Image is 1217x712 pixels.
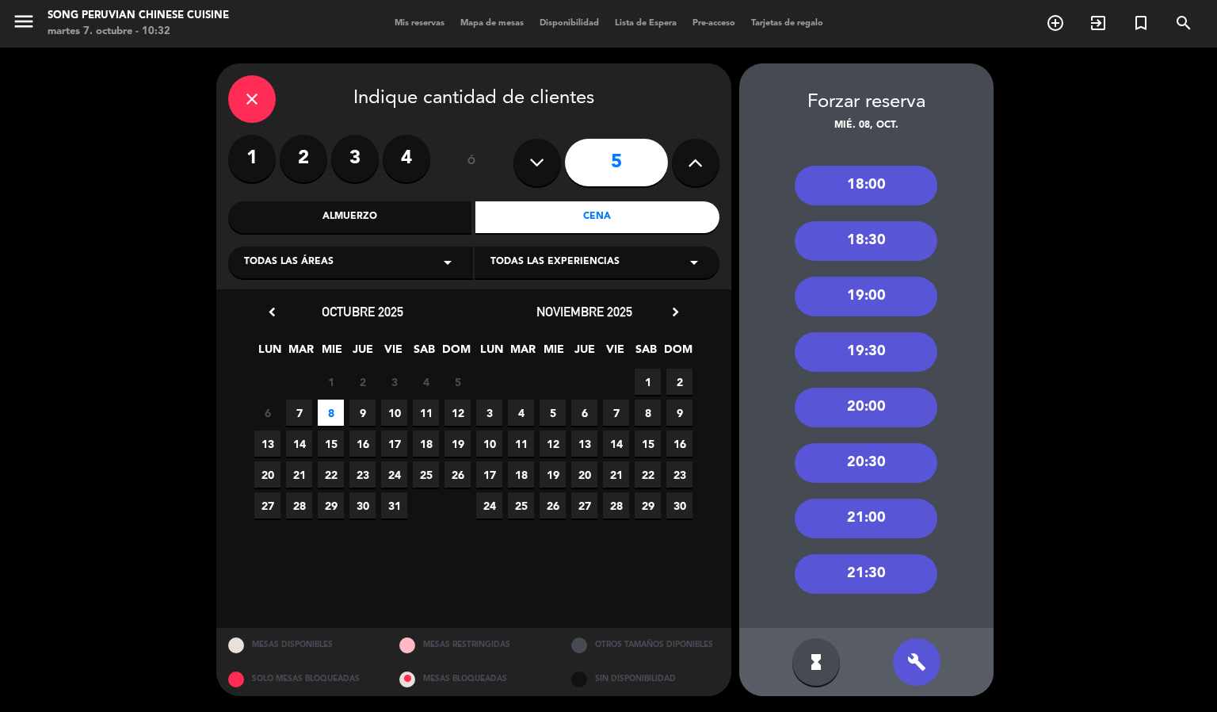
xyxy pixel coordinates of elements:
[666,369,692,395] span: 2
[476,492,502,519] span: 24
[540,340,567,366] span: MIE
[666,461,692,488] span: 23
[444,461,471,488] span: 26
[475,201,719,233] div: Cena
[635,369,661,395] span: 1
[685,253,704,272] i: arrow_drop_down
[349,340,376,366] span: JUE
[383,135,430,182] label: 4
[603,461,629,488] span: 21
[381,431,407,457] span: 17
[381,369,407,395] span: 3
[795,443,937,483] div: 20:30
[318,461,344,488] span: 22
[442,340,468,366] span: DOM
[280,135,327,182] label: 2
[1046,13,1065,33] i: add_circle_outline
[559,628,731,662] div: OTROS TAMAÑOS DIPONIBLES
[381,461,407,488] span: 24
[254,431,280,457] span: 13
[12,10,36,33] i: menu
[318,369,344,395] span: 1
[286,461,312,488] span: 21
[413,461,439,488] span: 25
[228,135,276,182] label: 1
[476,400,502,426] span: 3
[602,340,628,366] span: VIE
[216,628,388,662] div: MESAS DISPONIBLES
[635,431,661,457] span: 15
[739,87,994,118] div: Forzar reserva
[349,492,376,519] span: 30
[907,653,926,672] i: build
[476,461,502,488] span: 17
[532,19,607,28] span: Disponibilidad
[446,135,498,190] div: ó
[254,492,280,519] span: 27
[603,492,629,519] span: 28
[244,255,334,270] span: Todas las áreas
[411,340,437,366] span: SAB
[318,431,344,457] span: 15
[48,24,229,40] div: martes 7. octubre - 10:32
[413,431,439,457] span: 18
[444,431,471,457] span: 19
[666,492,692,519] span: 30
[319,340,345,366] span: MIE
[571,400,597,426] span: 6
[795,221,937,261] div: 18:30
[807,653,826,672] i: hourglass_full
[216,662,388,696] div: SOLO MESAS BLOQUEADAS
[508,492,534,519] span: 25
[286,492,312,519] span: 28
[349,431,376,457] span: 16
[286,400,312,426] span: 7
[571,461,597,488] span: 20
[479,340,505,366] span: LUN
[571,431,597,457] span: 13
[438,253,457,272] i: arrow_drop_down
[318,400,344,426] span: 8
[257,340,283,366] span: LUN
[571,492,597,519] span: 27
[603,431,629,457] span: 14
[1089,13,1108,33] i: exit_to_app
[476,431,502,457] span: 10
[508,400,534,426] span: 4
[288,340,314,366] span: MAR
[607,19,685,28] span: Lista de Espera
[795,277,937,316] div: 19:00
[635,492,661,519] span: 29
[795,499,937,538] div: 21:00
[331,135,379,182] label: 3
[667,304,684,320] i: chevron_right
[635,461,661,488] span: 22
[242,90,261,109] i: close
[322,304,403,320] span: octubre 2025
[1174,13,1193,33] i: search
[387,628,559,662] div: MESAS RESTRINGIDAS
[666,400,692,426] span: 9
[540,461,566,488] span: 19
[685,19,743,28] span: Pre-acceso
[228,201,472,233] div: Almuerzo
[540,492,566,519] span: 26
[508,431,534,457] span: 11
[603,400,629,426] span: 7
[387,662,559,696] div: MESAS BLOQUEADAS
[413,400,439,426] span: 11
[381,492,407,519] span: 31
[349,400,376,426] span: 9
[540,400,566,426] span: 5
[795,554,937,594] div: 21:30
[349,461,376,488] span: 23
[795,388,937,427] div: 20:00
[509,340,536,366] span: MAR
[413,369,439,395] span: 4
[387,19,452,28] span: Mis reservas
[571,340,597,366] span: JUE
[318,492,344,519] span: 29
[48,8,229,24] div: Song Peruvian Chinese Cuisine
[664,340,690,366] span: DOM
[508,461,534,488] span: 18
